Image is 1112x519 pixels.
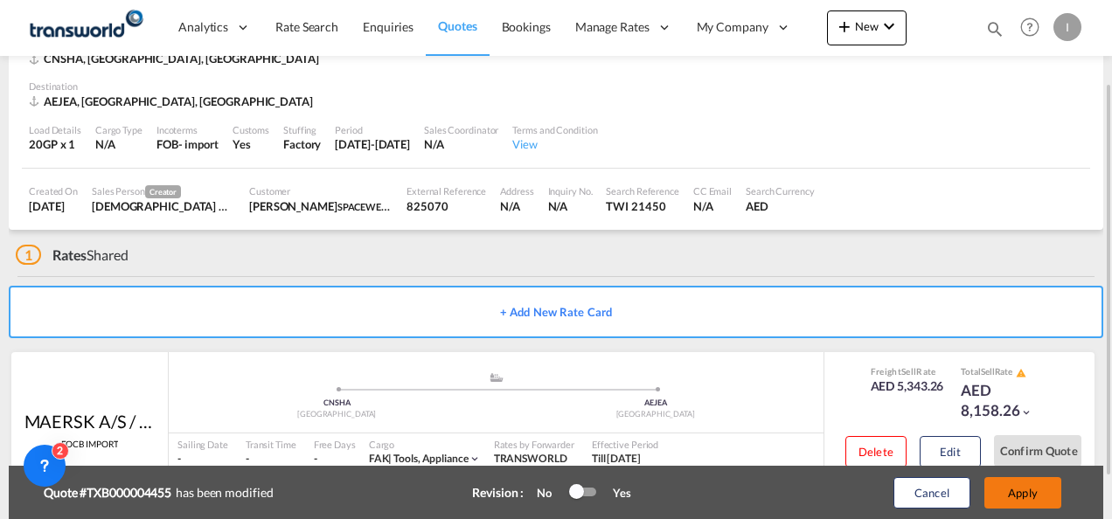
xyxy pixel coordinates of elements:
div: Rates by Forwarder [494,438,574,451]
div: CC Email [693,184,732,197]
div: Sailing Date [177,438,228,451]
div: Shared [16,246,129,265]
span: FAK [369,452,394,465]
span: 1 [16,245,41,265]
div: Customs [233,123,269,136]
div: Stuffing [283,123,321,136]
div: - [314,452,317,467]
div: tools, appliance [369,452,469,467]
span: Manage Rates [575,18,650,36]
div: Destination [29,80,1083,93]
span: Enquiries [363,19,414,34]
md-icon: icon-chevron-down [1020,406,1032,419]
span: FOCB IMPORT [61,438,119,450]
div: [GEOGRAPHIC_DATA] [497,409,816,420]
div: TRANSWORLD [494,452,574,467]
div: Effective Period [592,438,658,451]
div: I [1053,13,1081,41]
div: External Reference [407,184,486,197]
div: Incoterms [156,123,219,136]
div: - [246,452,296,467]
span: | [388,452,392,465]
div: Till 20 Aug 2025 [592,452,641,467]
span: Quotes [438,18,476,33]
div: CNSHA [177,398,497,409]
span: CNSHA, [GEOGRAPHIC_DATA], [GEOGRAPHIC_DATA] [44,52,319,66]
button: icon-alert [1014,366,1026,379]
div: Help [1015,12,1053,44]
div: AEJEA [497,398,816,409]
div: - import [178,136,219,152]
img: f753ae806dec11f0841701cdfdf085c0.png [26,8,144,47]
div: Sales Coordinator [424,123,498,136]
button: icon-plus 400-fgNewicon-chevron-down [827,10,907,45]
button: Confirm Quote [994,435,1081,467]
div: AED 5,343.26 [871,377,944,395]
span: My Company [697,18,768,36]
div: Terms and Condition [512,123,597,136]
div: Cargo Type [95,123,142,136]
div: Address [500,184,533,197]
span: New [834,19,900,33]
md-icon: icon-plus 400-fg [834,16,855,37]
div: AED 8,158.26 [961,380,1048,422]
div: Created On [29,184,78,197]
div: Freight Rate [871,365,944,377]
div: Cargo [369,438,481,451]
span: Sell [981,366,995,377]
div: Yes [595,485,631,501]
div: AED [746,198,815,214]
div: TWI 21450 [606,198,678,214]
div: FOB [156,136,178,152]
div: Revision : [472,484,524,502]
md-icon: icon-chevron-down [879,16,900,37]
div: Free Days [314,438,356,451]
div: View [512,136,597,152]
div: Factory Stuffing [283,136,321,152]
div: N/A [693,198,732,214]
div: icon-magnify [985,19,1004,45]
button: Delete [845,436,907,467]
span: Sell [901,366,916,377]
div: Yes [233,136,269,152]
md-icon: icon-magnify [985,19,1004,38]
md-icon: icon-alert [1016,368,1026,378]
button: Apply [984,477,1061,509]
div: AEJEA, Jebel Ali, Middle East [29,93,317,109]
div: Total Rate [961,365,1048,379]
button: Cancel [893,477,970,509]
md-icon: assets/icons/custom/ship-fill.svg [486,373,507,382]
div: - [177,452,228,467]
span: Bookings [502,19,551,34]
div: Period [335,123,410,136]
span: TRANSWORLD [494,452,567,465]
div: 825070 [407,198,486,214]
div: Search Currency [746,184,815,197]
span: Rate Search [275,19,338,34]
md-icon: icon-chevron-down [469,453,481,465]
span: Rates [52,246,87,263]
span: Till [DATE] [592,452,641,465]
div: Transit Time [246,438,296,451]
div: 20GP x 1 [29,136,81,152]
div: 20 Aug 2025 [335,136,410,152]
div: No [528,485,569,501]
div: Search Reference [606,184,678,197]
div: Savita Menon [249,198,393,214]
div: N/A [500,198,533,214]
div: N/A [95,136,142,152]
div: N/A [548,198,593,214]
div: CNSHA, Shanghai, Asia Pacific [29,51,323,66]
div: Irishi Kiran [92,198,235,214]
div: Sales Person [92,184,235,198]
div: 11 Aug 2025 [29,198,78,214]
div: MAERSK A/S / TDWC-DUBAI [24,409,156,433]
span: Creator [145,185,181,198]
span: Help [1015,12,1045,42]
div: Inquiry No. [548,184,593,197]
div: [GEOGRAPHIC_DATA] [177,409,497,420]
div: Load Details [29,123,81,136]
div: N/A [424,136,498,152]
span: Analytics [178,18,228,36]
